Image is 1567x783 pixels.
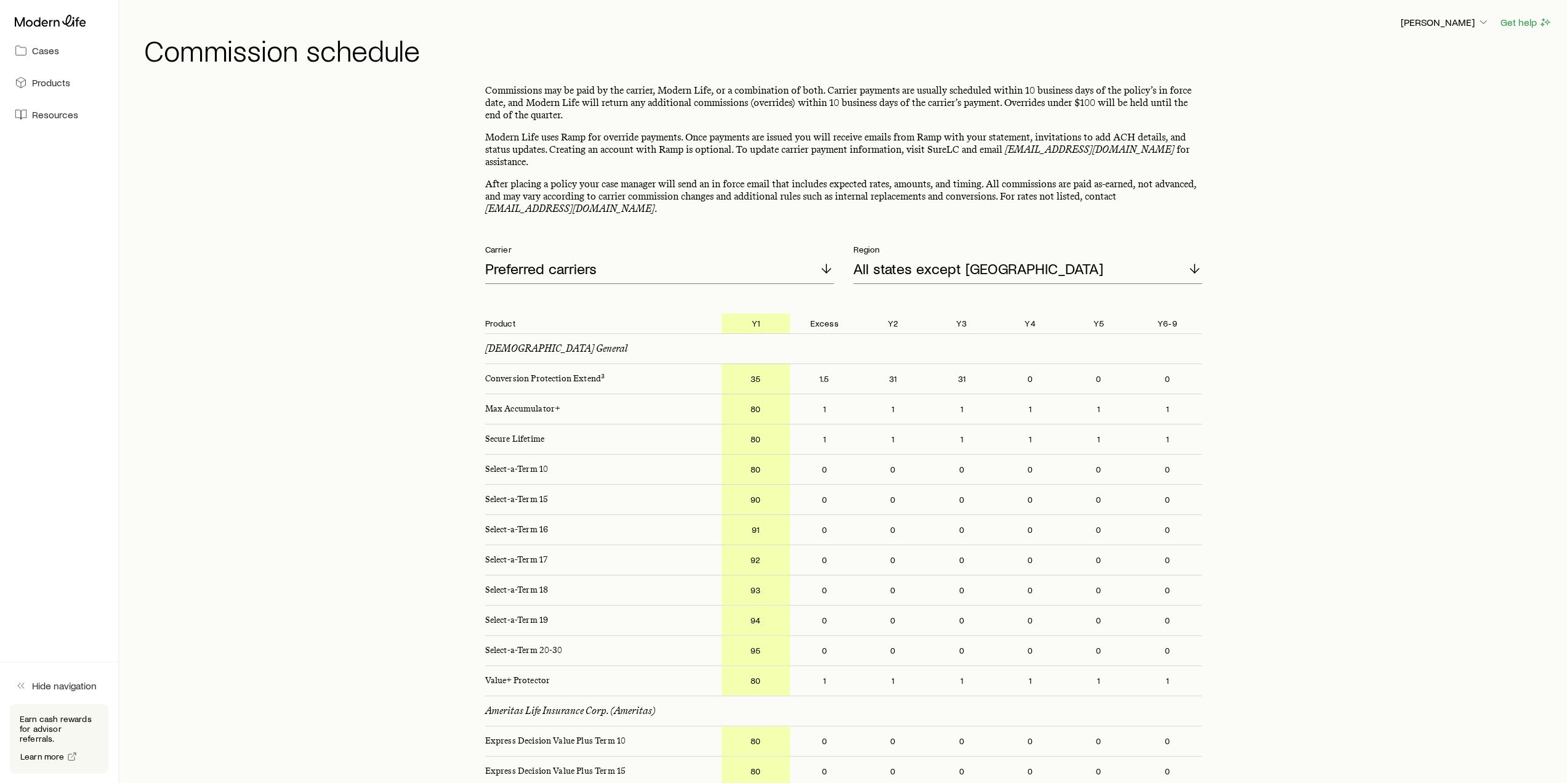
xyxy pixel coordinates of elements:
p: 1 [790,666,858,696]
p: 0 [790,575,858,605]
p: 0 [1133,636,1201,665]
p: Excess [790,314,858,333]
div: Earn cash rewards for advisor referrals.Learn more [10,704,108,773]
p: 0 [1133,485,1201,514]
p: 0 [858,545,927,575]
p: 0 [996,455,1064,484]
p: 0 [1065,606,1133,635]
p: 0 [996,726,1064,756]
p: 0 [1133,545,1201,575]
a: [EMAIL_ADDRESS][DOMAIN_NAME] [485,203,655,214]
p: Region [853,245,1202,254]
p: 0 [927,575,996,605]
p: Y2 [858,314,927,333]
p: 1 [1133,394,1201,424]
p: 1 [1133,424,1201,454]
p: 1 [790,424,858,454]
p: 1 [858,394,927,424]
p: 0 [858,455,927,484]
button: [PERSON_NAME] [1400,15,1490,30]
a: Resources [10,101,108,128]
p: Select-a-Term 20-30 [475,636,722,665]
p: 94 [722,606,790,635]
p: 0 [996,515,1064,545]
p: 1 [927,394,996,424]
p: 0 [927,636,996,665]
p: 0 [1133,726,1201,756]
p: Y1 [722,314,790,333]
p: Select-a-Term 17 [475,545,722,575]
p: 0 [996,636,1064,665]
sup: 3 [601,372,605,380]
p: [PERSON_NAME] [1401,16,1489,28]
p: 0 [1065,485,1133,514]
p: Conversion Protection Extend [475,364,722,394]
p: 1 [858,666,927,696]
h1: Commission schedule [144,35,1552,65]
p: 0 [996,485,1064,514]
p: 0 [996,545,1064,575]
p: 0 [858,575,927,605]
p: 93 [722,575,790,605]
p: 0 [1133,455,1201,484]
p: 0 [996,575,1064,605]
p: 0 [1065,545,1133,575]
p: Ameritas Life Insurance Corp. (Ameritas) [485,705,656,717]
p: Y4 [996,314,1064,333]
button: Hide navigation [10,672,108,699]
p: 1 [996,666,1064,696]
p: 31 [858,364,927,394]
p: 0 [927,726,996,756]
p: 1 [858,424,927,454]
p: 0 [927,515,996,545]
p: Commissions may be paid by the carrier, Modern Life, or a combination of both. Carrier payments a... [485,84,1202,121]
p: 31 [927,364,996,394]
a: [EMAIL_ADDRESS][DOMAIN_NAME] [1005,144,1174,155]
p: 1 [996,424,1064,454]
p: 0 [790,545,858,575]
p: [DEMOGRAPHIC_DATA] General [485,343,627,355]
p: 0 [790,455,858,484]
p: 80 [722,394,790,424]
p: 1 [927,666,996,696]
p: After placing a policy your case manager will send an in force email that includes expected rates... [485,178,1202,215]
span: Resources [32,108,78,121]
span: Products [32,76,70,89]
p: Earn cash rewards for advisor referrals. [20,714,99,744]
a: 3 [601,373,605,384]
p: 0 [927,485,996,514]
p: 95 [722,636,790,665]
p: 80 [722,666,790,696]
p: Select-a-Term 15 [475,485,722,514]
p: 1 [790,394,858,424]
p: 91 [722,515,790,545]
span: Learn more [20,752,65,761]
p: 1 [996,394,1064,424]
p: 0 [1065,575,1133,605]
p: 0 [790,636,858,665]
p: Select-a-Term 18 [475,575,722,605]
p: Y3 [927,314,996,333]
p: 0 [1065,364,1133,394]
p: 0 [1065,726,1133,756]
p: 1 [927,424,996,454]
p: 90 [722,485,790,514]
p: 1 [1065,666,1133,696]
p: Modern Life uses Ramp for override payments. Once payments are issued you will receive emails fro... [485,131,1202,168]
p: 0 [858,485,927,514]
p: Select-a-Term 10 [475,455,722,484]
span: Hide navigation [32,680,97,692]
p: 0 [790,726,858,756]
a: Cases [10,37,108,64]
p: 0 [1133,606,1201,635]
p: 0 [927,455,996,484]
p: 80 [722,424,790,454]
a: Products [10,69,108,96]
p: 0 [790,515,858,545]
p: 80 [722,726,790,756]
p: 1 [1133,666,1201,696]
p: 35 [722,364,790,394]
p: All states except [GEOGRAPHIC_DATA] [853,260,1103,277]
p: Value+ Protector [475,666,722,696]
p: 1 [1065,424,1133,454]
